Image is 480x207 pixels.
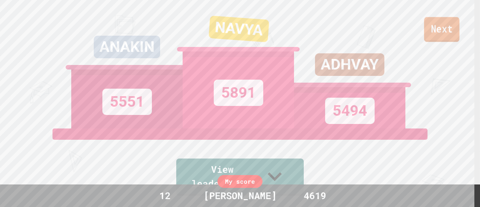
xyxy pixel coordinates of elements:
div: 12 [137,189,193,203]
div: ANAKIN [94,36,160,58]
div: NAVYA [208,16,269,42]
div: 5494 [325,98,375,124]
a: View leaderboard [176,159,304,196]
a: Next [424,17,459,42]
div: 5551 [102,89,152,115]
div: My score [217,175,262,188]
div: 4619 [287,189,343,203]
div: [PERSON_NAME] [196,189,284,203]
div: 5891 [214,80,263,106]
div: ADHVAY [315,53,384,76]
